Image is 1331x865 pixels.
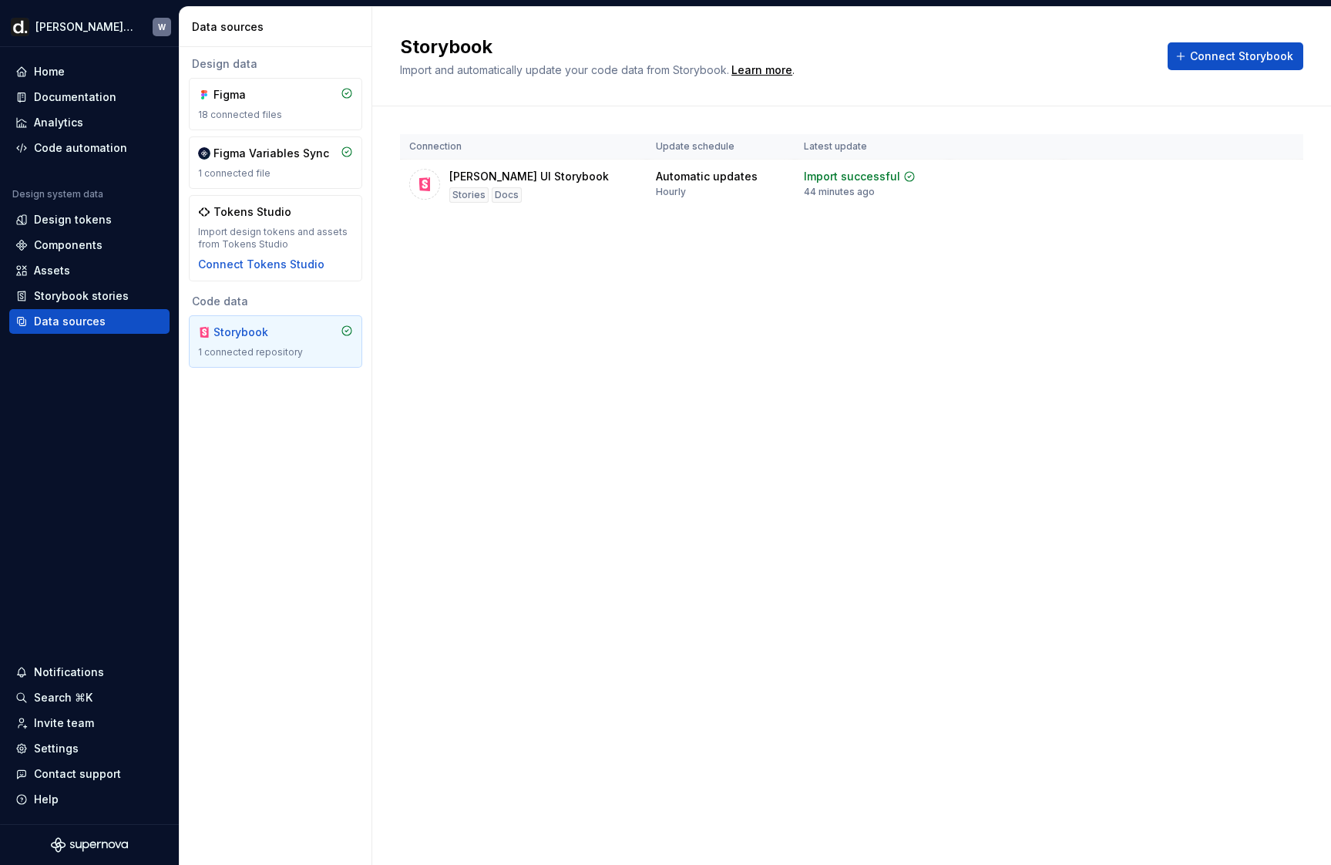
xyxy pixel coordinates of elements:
button: Notifications [9,660,170,685]
div: Code automation [34,140,127,156]
span: Import and automatically update your code data from Storybook. [400,63,729,76]
div: [PERSON_NAME] UI [35,19,134,35]
div: Stories [449,187,489,203]
div: Home [34,64,65,79]
div: Docs [492,187,522,203]
a: Analytics [9,110,170,135]
a: Figma Variables Sync1 connected file [189,136,362,189]
button: Help [9,787,170,812]
div: Contact support [34,766,121,782]
svg: Supernova Logo [51,837,128,853]
span: Connect Storybook [1190,49,1293,64]
div: Analytics [34,115,83,130]
div: Figma Variables Sync [213,146,329,161]
div: Components [34,237,103,253]
a: Components [9,233,170,257]
div: Help [34,792,59,807]
a: Assets [9,258,170,283]
button: Connect Storybook [1168,42,1303,70]
div: Settings [34,741,79,756]
div: 1 connected repository [198,346,353,358]
a: Design tokens [9,207,170,232]
div: 18 connected files [198,109,353,121]
div: Search ⌘K [34,690,92,705]
a: Invite team [9,711,170,735]
th: Update schedule [647,134,795,160]
div: Invite team [34,715,94,731]
div: Tokens Studio [213,204,291,220]
a: Code automation [9,136,170,160]
div: Design system data [12,188,103,200]
a: Home [9,59,170,84]
div: 1 connected file [198,167,353,180]
div: Data sources [192,19,365,35]
a: Storybook stories [9,284,170,308]
div: Data sources [34,314,106,329]
div: Documentation [34,89,116,105]
a: Documentation [9,85,170,109]
div: Storybook stories [34,288,129,304]
button: Search ⌘K [9,685,170,710]
a: Data sources [9,309,170,334]
button: Contact support [9,762,170,786]
div: W [158,21,166,33]
div: Figma [213,87,287,103]
div: Notifications [34,665,104,680]
a: Learn more [731,62,792,78]
div: Code data [189,294,362,309]
div: [PERSON_NAME] UI Storybook [449,169,609,184]
button: [PERSON_NAME] UIW [3,10,176,43]
a: Settings [9,736,170,761]
h2: Storybook [400,35,1149,59]
a: Storybook1 connected repository [189,315,362,368]
div: Automatic updates [656,169,758,184]
button: Connect Tokens Studio [198,257,324,272]
div: Assets [34,263,70,278]
th: Latest update [795,134,950,160]
img: b918d911-6884-482e-9304-cbecc30deec6.png [11,18,29,36]
div: Design data [189,56,362,72]
div: 44 minutes ago [804,186,875,198]
div: Hourly [656,186,686,198]
span: . [729,65,795,76]
a: Figma18 connected files [189,78,362,130]
div: Import design tokens and assets from Tokens Studio [198,226,353,251]
div: Import successful [804,169,900,184]
div: Storybook [213,325,287,340]
div: Design tokens [34,212,112,227]
a: Tokens StudioImport design tokens and assets from Tokens StudioConnect Tokens Studio [189,195,362,281]
th: Connection [400,134,647,160]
